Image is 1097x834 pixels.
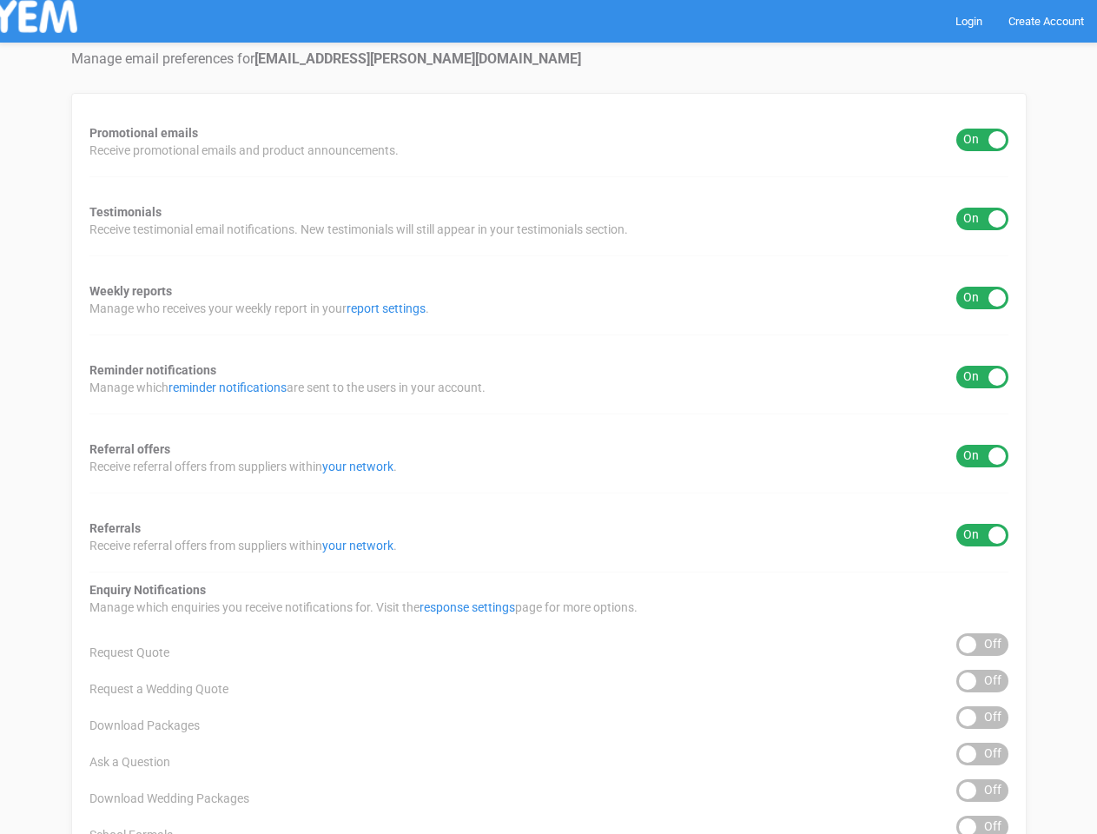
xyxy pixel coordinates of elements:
[347,301,426,315] a: report settings
[89,221,628,238] span: Receive testimonial email notifications. New testimonials will still appear in your testimonials ...
[89,126,198,140] strong: Promotional emails
[89,537,397,554] span: Receive referral offers from suppliers within .
[89,379,486,396] span: Manage which are sent to the users in your account.
[89,142,399,159] span: Receive promotional emails and product announcements.
[71,51,1027,67] h4: Manage email preferences for
[89,717,200,734] span: Download Packages
[89,680,228,698] span: Request a Wedding Quote
[89,300,429,317] span: Manage who receives your weekly report in your .
[89,442,170,456] strong: Referral offers
[254,50,581,67] strong: [EMAIL_ADDRESS][PERSON_NAME][DOMAIN_NAME]
[322,460,393,473] a: your network
[420,600,515,614] a: response settings
[89,458,397,475] span: Receive referral offers from suppliers within .
[89,753,170,771] span: Ask a Question
[89,205,162,219] strong: Testimonials
[89,790,249,807] span: Download Wedding Packages
[169,381,287,394] a: reminder notifications
[89,583,206,597] strong: Enquiry Notifications
[322,539,393,553] a: your network
[89,363,216,377] strong: Reminder notifications
[89,521,141,535] strong: Referrals
[89,644,169,661] span: Request Quote
[89,284,172,298] strong: Weekly reports
[89,599,638,616] span: Manage which enquiries you receive notifications for. Visit the page for more options.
